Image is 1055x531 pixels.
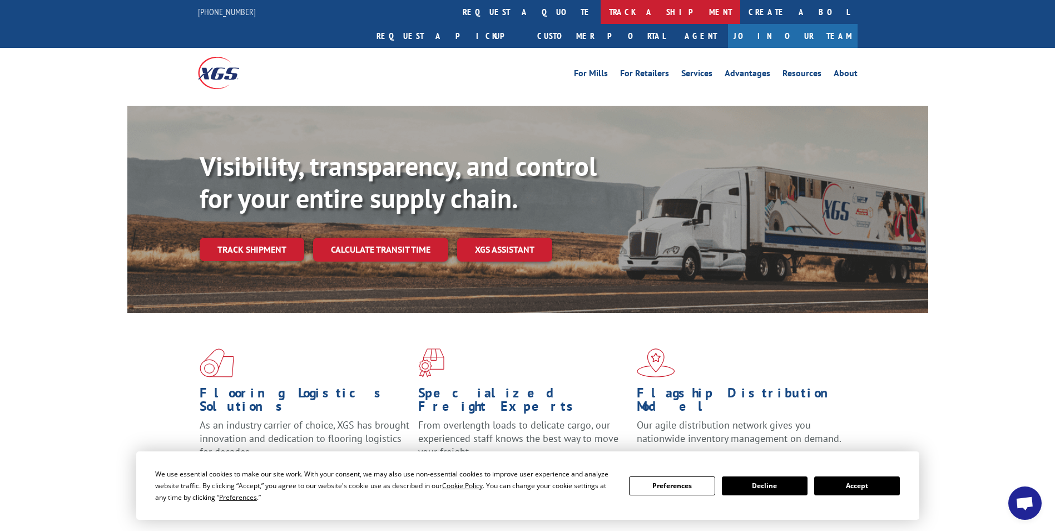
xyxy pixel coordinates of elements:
span: As an industry carrier of choice, XGS has brought innovation and dedication to flooring logistics... [200,419,409,458]
a: For Retailers [620,69,669,81]
a: XGS ASSISTANT [457,238,552,262]
a: Advantages [725,69,770,81]
span: Cookie Policy [442,481,483,490]
a: Agent [673,24,728,48]
a: Resources [782,69,821,81]
h1: Flooring Logistics Solutions [200,386,410,419]
a: About [834,69,858,81]
button: Accept [814,476,900,495]
div: We use essential cookies to make our site work. With your consent, we may also use non-essential ... [155,468,616,503]
a: Track shipment [200,238,304,261]
img: xgs-icon-focused-on-flooring-red [418,348,444,377]
a: Services [681,69,712,81]
h1: Specialized Freight Experts [418,386,628,419]
h1: Flagship Distribution Model [637,386,847,419]
a: Join Our Team [728,24,858,48]
a: Calculate transit time [313,238,448,262]
button: Preferences [629,476,715,495]
span: Preferences [219,493,257,502]
a: Request a pickup [368,24,529,48]
img: xgs-icon-flagship-distribution-model-red [637,348,675,377]
a: For Mills [574,69,608,81]
div: Cookie Consent Prompt [136,451,919,520]
button: Decline [722,476,808,495]
img: xgs-icon-total-supply-chain-intelligence-red [200,348,234,377]
p: From overlength loads to delicate cargo, our experienced staff knows the best way to move your fr... [418,419,628,468]
a: [PHONE_NUMBER] [198,6,256,17]
span: Our agile distribution network gives you nationwide inventory management on demand. [637,419,841,445]
a: Customer Portal [529,24,673,48]
b: Visibility, transparency, and control for your entire supply chain. [200,149,597,215]
div: Open chat [1008,486,1042,520]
